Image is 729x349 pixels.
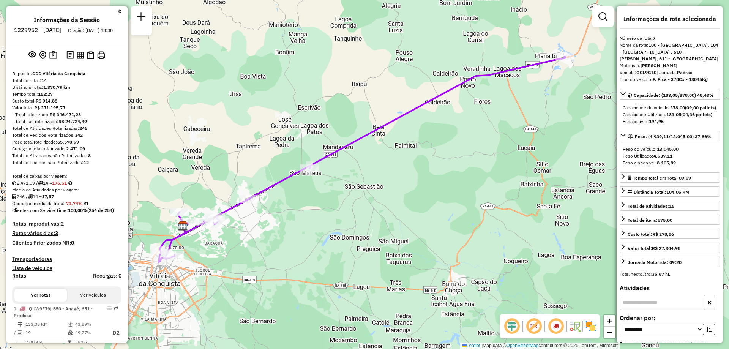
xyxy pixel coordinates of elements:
button: Logs desbloquear sessão [65,49,75,61]
i: Total de Atividades [18,330,22,335]
strong: 575,00 [658,217,672,223]
span: Exibir sequencia da rota [547,317,565,335]
div: Total de itens: [628,217,672,224]
a: Rotas [12,273,26,279]
strong: 183,05 [666,112,681,117]
div: Capacidade Utilizada: [623,111,717,118]
div: - Total roteirizado: [12,111,121,118]
img: FAD Vitória da Conquista [178,221,188,231]
div: Criação: [DATE] 18:30 [65,27,116,34]
strong: 100 - [GEOGRAPHIC_DATA], 104 - [GEOGRAPHIC_DATA] , 610 - [PERSON_NAME], 611 - [GEOGRAPHIC_DATA] [620,42,718,62]
span: Peso: (4.939,11/13.045,00) 37,86% [635,134,712,139]
strong: [PERSON_NAME] [641,63,677,68]
strong: 12 [84,159,89,165]
div: Espaço livre: [623,118,717,125]
div: Capacidade do veículo: [623,104,717,111]
strong: R$ 27.304,98 [652,245,680,251]
h4: Clientes Priorizados NR: [12,240,121,246]
div: Total de Atividades não Roteirizadas: [12,152,121,159]
strong: (09,00 pallets) [685,105,716,111]
h6: 1229952 - [DATE] [14,27,61,33]
button: Centralizar mapa no depósito ou ponto de apoio [38,49,48,61]
strong: 1.370,79 km [43,84,70,90]
a: Clique aqui para minimizar o painel [118,7,121,16]
strong: 2 [61,220,64,227]
td: 19 [25,328,67,338]
div: Peso: (4.939,11/13.045,00) 37,86% [620,143,720,169]
span: + [607,316,612,325]
strong: Padrão [677,69,693,75]
span: QUW9F79 [29,306,50,311]
div: Distância Total: [12,84,121,91]
strong: 16 [669,203,674,209]
div: Total de caixas por viagem: [12,173,121,180]
span: 104,05 KM [666,189,689,195]
a: Nova sessão e pesquisa [134,9,149,26]
span: Tempo total em rota: 09:09 [633,175,691,181]
span: Clientes com Service Time: [12,207,68,213]
strong: 342 [75,132,83,138]
span: 1 - [14,306,93,318]
div: Total de rotas: [12,77,121,84]
td: 49,27% [75,328,105,338]
div: Motorista: [620,62,720,69]
h4: Informações da rota selecionada [620,15,720,22]
a: Total de itens:575,00 [620,215,720,225]
strong: R$ 371.195,77 [34,105,65,111]
div: Map data © contributors,© 2025 TomTom, Microsoft [460,343,620,349]
h4: Rotas improdutivas: [12,221,121,227]
em: Opções [107,306,112,311]
strong: CDD Vitória da Conquista [32,71,85,76]
a: Zoom in [604,315,615,327]
button: Imprimir Rotas [96,50,107,61]
a: OpenStreetMap [507,343,539,348]
strong: 162:27 [38,91,53,97]
strong: 0 [71,239,74,246]
div: Custo total: [628,231,674,238]
strong: 4.939,11 [653,153,672,159]
strong: 8.105,89 [657,160,676,166]
button: Ver rotas [14,289,67,302]
strong: 7 [653,35,655,41]
div: Veículo: [620,69,720,76]
a: Total de atividades:16 [620,201,720,211]
strong: (254 de 254) [87,207,114,213]
a: Capacidade: (183,05/378,00) 48,43% [620,90,720,100]
span: Ocupação média da frota: [12,201,65,206]
strong: R$ 24.724,49 [58,118,87,124]
div: 246 / 14 = [12,193,121,200]
div: Número da rota: [620,35,720,42]
i: Tempo total em rota [68,340,71,344]
a: Peso: (4.939,11/13.045,00) 37,86% [620,131,720,141]
strong: 100,00% [68,207,87,213]
div: Total de Pedidos Roteirizados: [12,132,121,139]
a: Valor total:R$ 27.304,98 [620,243,720,253]
td: 7,00 KM [25,338,67,346]
strong: 8 [88,153,91,158]
strong: R$ 914,88 [36,98,57,104]
a: Jornada Motorista: 09:20 [620,257,720,267]
td: 25:52 [75,338,105,346]
h4: Atividades [620,284,720,292]
button: Painel de Sugestão [48,49,59,61]
div: Depósito: [12,70,121,77]
button: Exibir sessão original [27,49,38,61]
em: Média calculada utilizando a maior ocupação (%Peso ou %Cubagem) de cada rota da sessão. Rotas cro... [84,201,88,206]
div: Total de Atividades Roteirizadas: [12,125,121,132]
a: Custo total:R$ 278,86 [620,229,720,239]
div: Valor total: [628,245,680,252]
strong: R$ 346.471,28 [50,112,81,117]
strong: 194,95 [649,118,664,124]
p: D2 [106,328,120,337]
img: Fluxo de ruas [569,320,581,332]
h4: Informações da Sessão [34,16,100,24]
strong: 13.045,00 [657,146,679,152]
strong: F. Fixa - 378Cx - 13045Kg [653,76,708,82]
a: Tempo total em rota: 09:09 [620,172,720,183]
td: / [14,328,17,338]
span: | [481,343,483,348]
i: Meta Caixas/viagem: 176,52 Diferença: -0,01 [68,181,72,185]
button: Ordem crescente [703,324,715,335]
div: Valor total: [12,104,121,111]
h4: Rotas vários dias: [12,230,121,237]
